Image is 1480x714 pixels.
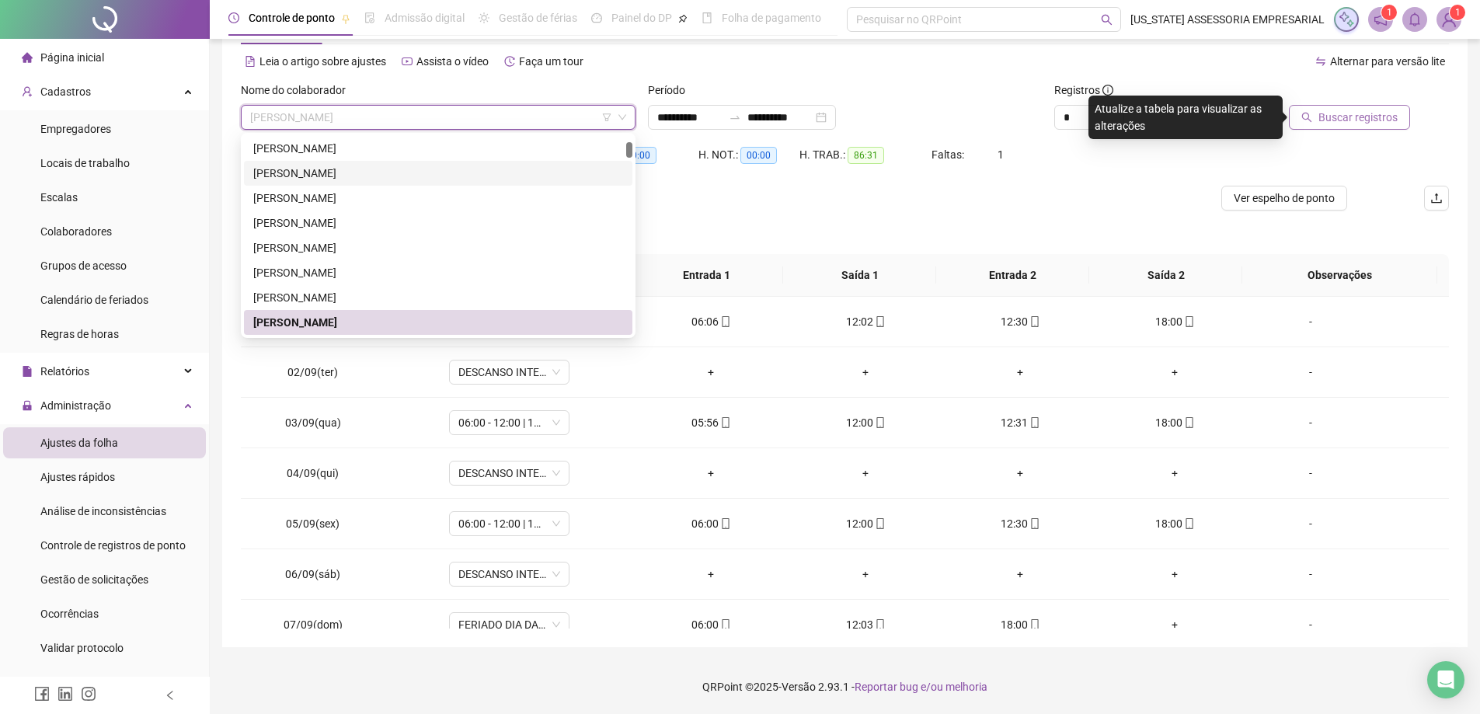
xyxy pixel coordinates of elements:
[591,12,602,23] span: dashboard
[873,518,886,529] span: mobile
[782,681,816,693] span: Versão
[244,285,632,310] div: ALDIANE MARTINS DA SILVA
[244,310,632,335] div: ALDI SOUZA PARREÃO
[259,55,386,68] span: Leia o artigo sobre ajustes
[848,147,884,164] span: 86:31
[702,12,712,23] span: book
[1110,616,1240,633] div: +
[740,147,777,164] span: 00:00
[40,608,99,620] span: Ocorrências
[855,681,987,693] span: Reportar bug e/ou melhoria
[40,157,130,169] span: Locais de trabalho
[286,517,340,530] span: 05/09(sex)
[719,316,731,327] span: mobile
[602,113,611,122] span: filter
[1182,417,1195,428] span: mobile
[1315,56,1326,67] span: swap
[1028,518,1040,529] span: mobile
[1221,186,1347,211] button: Ver espelho de ponto
[719,417,731,428] span: mobile
[956,364,1085,381] div: +
[956,566,1085,583] div: +
[1265,313,1356,330] div: -
[228,12,239,23] span: clock-circle
[1054,82,1113,99] span: Registros
[250,106,626,129] span: ALDI SOUZA PARREÃO
[364,12,375,23] span: file-done
[998,148,1004,161] span: 1
[249,12,335,24] span: Controle de ponto
[678,14,688,23] span: pushpin
[1101,14,1113,26] span: search
[458,512,560,535] span: 06:00 - 12:00 | 12:30 - 18:00
[646,616,776,633] div: 06:00
[801,465,931,482] div: +
[253,239,623,256] div: [PERSON_NAME]
[244,260,632,285] div: ALDERINA CASTRO REIS
[729,111,741,124] span: swap-right
[244,136,632,161] div: ALCIONE CARVALHO OLIVEIRA
[801,566,931,583] div: +
[1110,313,1240,330] div: 18:00
[287,467,339,479] span: 04/09(qui)
[40,191,78,204] span: Escalas
[801,313,931,330] div: 12:02
[385,12,465,24] span: Admissão digital
[783,254,936,297] th: Saída 1
[479,12,489,23] span: sun
[499,12,577,24] span: Gestão de férias
[620,147,656,164] span: 00:00
[956,616,1085,633] div: 18:00
[1265,515,1356,532] div: -
[932,148,966,161] span: Faltas:
[618,113,627,122] span: down
[1102,85,1113,96] span: info-circle
[1455,7,1461,18] span: 1
[801,364,931,381] div: +
[1089,254,1242,297] th: Saída 2
[1130,11,1325,28] span: [US_STATE] ASSESSORIA EMPRESARIAL
[729,111,741,124] span: to
[253,264,623,281] div: [PERSON_NAME]
[597,146,698,164] div: HE 3:
[1028,417,1040,428] span: mobile
[285,416,341,429] span: 03/09(qua)
[956,313,1085,330] div: 12:30
[719,619,731,630] span: mobile
[244,211,632,235] div: ALDENY CASTRO REIS
[402,56,413,67] span: youtube
[956,465,1085,482] div: +
[1374,12,1388,26] span: notification
[34,686,50,702] span: facebook
[40,399,111,412] span: Administração
[40,328,119,340] span: Regras de horas
[646,566,776,583] div: +
[40,437,118,449] span: Ajustes da folha
[285,568,340,580] span: 06/09(sáb)
[504,56,515,67] span: history
[40,123,111,135] span: Empregadores
[40,51,104,64] span: Página inicial
[646,313,776,330] div: 06:06
[416,55,489,68] span: Assista o vídeo
[1110,515,1240,532] div: 18:00
[244,161,632,186] div: ALDEANE DE SOUSA LIMA
[1265,616,1356,633] div: -
[253,140,623,157] div: [PERSON_NAME]
[611,12,672,24] span: Painel do DP
[1182,316,1195,327] span: mobile
[646,465,776,482] div: +
[1330,55,1445,68] span: Alternar para versão lite
[956,515,1085,532] div: 12:30
[519,55,583,68] span: Faça um tour
[801,616,931,633] div: 12:03
[801,414,931,431] div: 12:00
[1301,112,1312,123] span: search
[873,316,886,327] span: mobile
[1430,192,1443,204] span: upload
[1289,105,1410,130] button: Buscar registros
[801,515,931,532] div: 12:00
[40,505,166,517] span: Análise de inconsistências
[81,686,96,702] span: instagram
[1234,190,1335,207] span: Ver espelho de ponto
